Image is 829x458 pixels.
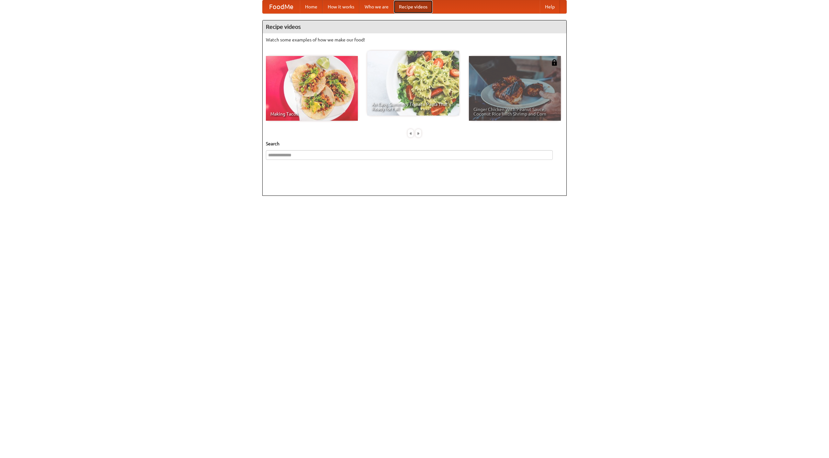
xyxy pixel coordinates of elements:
a: How it works [323,0,359,13]
div: « [408,129,414,137]
span: Making Tacos [270,112,353,116]
a: Recipe videos [394,0,433,13]
img: 483408.png [551,59,558,66]
p: Watch some examples of how we make our food! [266,37,563,43]
a: FoodMe [263,0,300,13]
h5: Search [266,140,563,147]
h4: Recipe videos [263,20,566,33]
div: » [415,129,421,137]
a: Home [300,0,323,13]
a: Who we are [359,0,394,13]
a: An Easy, Summery Tomato Pasta That's Ready for Fall [367,51,459,116]
span: An Easy, Summery Tomato Pasta That's Ready for Fall [372,102,455,111]
a: Making Tacos [266,56,358,121]
a: Help [540,0,560,13]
